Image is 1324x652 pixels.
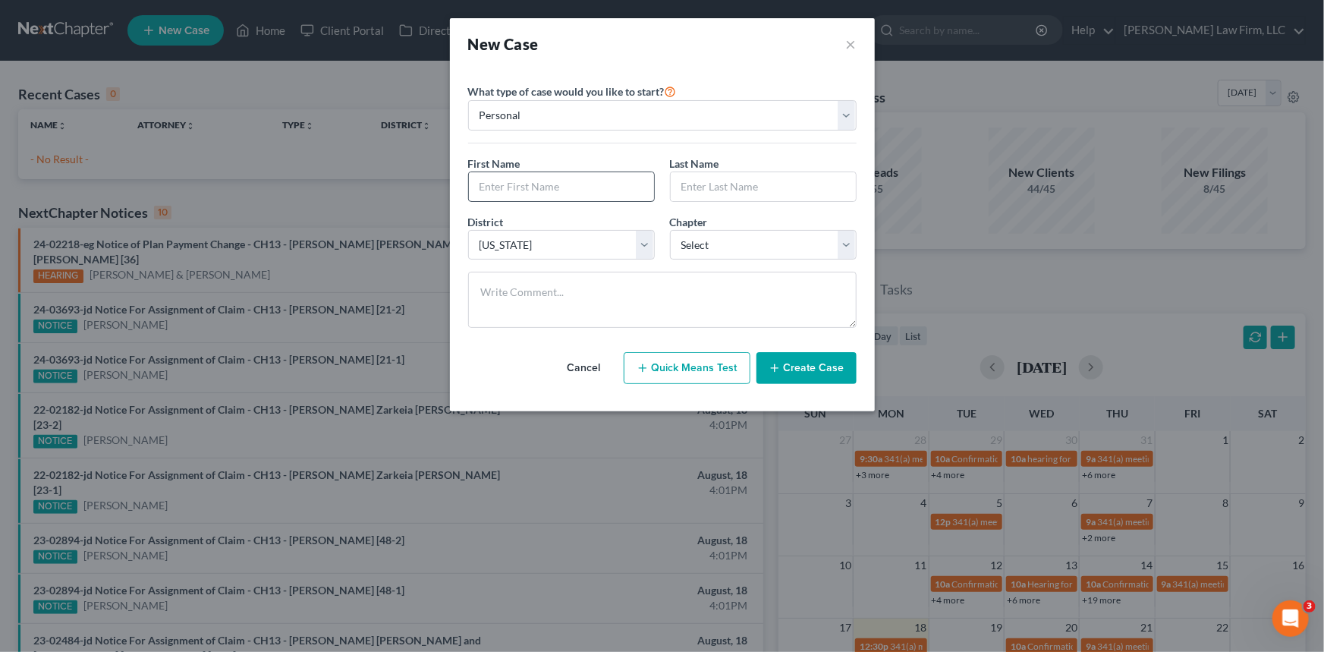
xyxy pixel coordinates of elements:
[670,157,719,170] span: Last Name
[624,352,750,384] button: Quick Means Test
[1272,600,1309,637] iframe: Intercom live chat
[551,353,618,383] button: Cancel
[846,33,857,55] button: ×
[756,352,857,384] button: Create Case
[1304,600,1316,613] span: 3
[670,216,708,228] span: Chapter
[469,172,654,201] input: Enter First Name
[468,35,539,53] strong: New Case
[468,157,520,170] span: First Name
[468,82,677,100] label: What type of case would you like to start?
[671,172,856,201] input: Enter Last Name
[468,216,504,228] span: District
